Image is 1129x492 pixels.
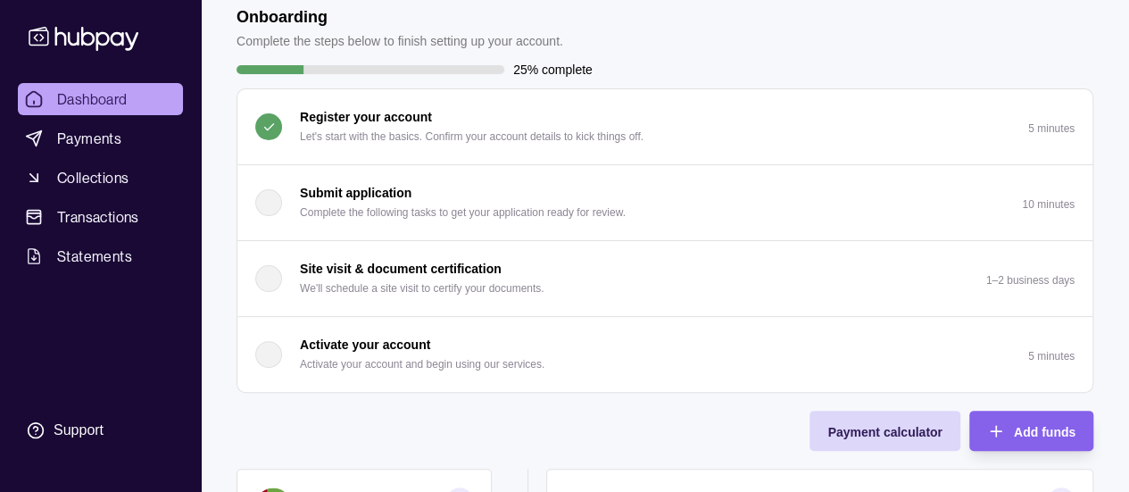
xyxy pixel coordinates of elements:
p: Register your account [300,107,432,127]
p: 1–2 business days [986,274,1075,287]
p: Submit application [300,183,411,203]
div: Support [54,421,104,440]
span: Transactions [57,206,139,228]
a: Collections [18,162,183,194]
p: Activate your account and begin using our services. [300,354,544,374]
p: 5 minutes [1028,350,1075,363]
a: Statements [18,240,183,272]
a: Dashboard [18,83,183,115]
button: Site visit & document certification We'll schedule a site visit to certify your documents.1–2 bus... [237,241,1092,316]
button: Activate your account Activate your account and begin using our services.5 minutes [237,317,1092,392]
a: Transactions [18,201,183,233]
p: 5 minutes [1028,122,1075,135]
span: Payments [57,128,121,149]
span: Collections [57,167,129,188]
span: Payment calculator [827,425,942,439]
button: Payment calculator [809,411,959,451]
h1: Onboarding [237,7,563,27]
p: 10 minutes [1022,198,1075,211]
p: Complete the steps below to finish setting up your account. [237,31,563,51]
p: Site visit & document certification [300,259,502,279]
a: Payments [18,122,183,154]
span: Add funds [1014,425,1075,439]
span: Dashboard [57,88,128,110]
p: Activate your account [300,335,430,354]
button: Register your account Let's start with the basics. Confirm your account details to kick things of... [237,89,1092,164]
p: Let's start with the basics. Confirm your account details to kick things off. [300,127,643,146]
p: We'll schedule a site visit to certify your documents. [300,279,544,298]
p: Complete the following tasks to get your application ready for review. [300,203,626,222]
button: Add funds [969,411,1093,451]
p: 25% complete [513,60,593,79]
a: Support [18,412,183,449]
span: Statements [57,246,132,267]
button: Submit application Complete the following tasks to get your application ready for review.10 minutes [237,165,1092,240]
